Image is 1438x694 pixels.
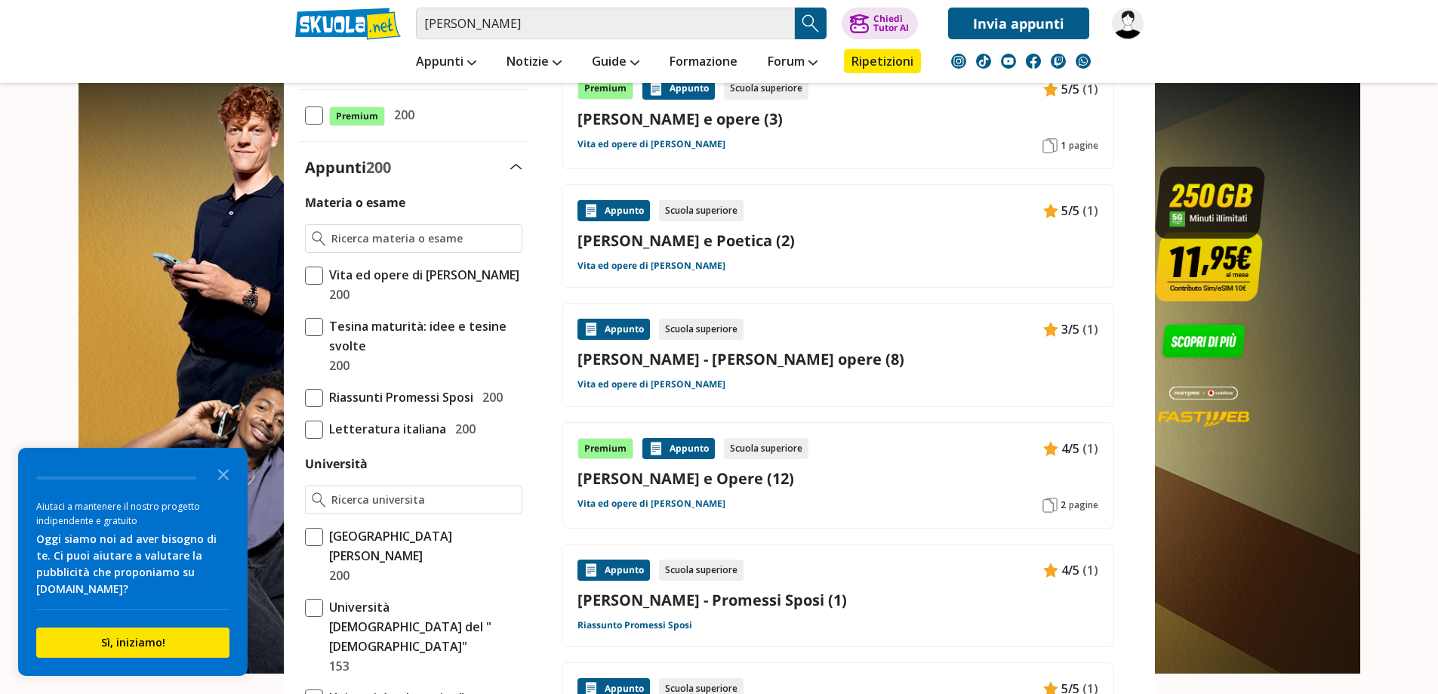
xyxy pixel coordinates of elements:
[799,12,822,35] img: Cerca appunti, riassunti o versioni
[1043,441,1058,456] img: Appunti contenuto
[659,319,744,340] div: Scuola superiore
[1069,499,1098,511] span: pagine
[208,458,239,489] button: Close the survey
[666,49,741,76] a: Formazione
[1112,8,1144,39] img: samualy.23
[795,8,827,39] button: Search Button
[577,109,1098,129] a: [PERSON_NAME] e opere (3)
[1061,439,1079,458] span: 4/5
[844,49,921,73] a: Ripetizioni
[323,566,349,585] span: 200
[312,231,326,246] img: Ricerca materia o esame
[1076,54,1091,69] img: WhatsApp
[577,200,650,221] div: Appunto
[1061,140,1066,152] span: 1
[36,499,229,528] div: Aiutaci a mantenere il nostro progetto indipendente e gratuito
[1082,319,1098,339] span: (1)
[577,619,692,631] a: Riassunto Promessi Sposi
[1082,201,1098,221] span: (1)
[584,203,599,218] img: Appunti contenuto
[873,14,909,32] div: Chiedi Tutor AI
[1051,54,1066,69] img: twitch
[577,138,725,150] a: Vita ed opere di [PERSON_NAME]
[388,105,414,125] span: 200
[584,322,599,337] img: Appunti contenuto
[323,597,522,656] span: Università [DEMOGRAPHIC_DATA] del "[DEMOGRAPHIC_DATA]"
[305,455,368,472] label: Università
[724,438,808,459] div: Scuola superiore
[1061,79,1079,99] span: 5/5
[577,560,650,581] div: Appunto
[305,194,405,211] label: Materia o esame
[1001,54,1016,69] img: youtube
[588,49,643,76] a: Guide
[577,590,1098,610] a: [PERSON_NAME] - Promessi Sposi (1)
[1061,499,1066,511] span: 2
[1043,203,1058,218] img: Appunti contenuto
[449,419,476,439] span: 200
[329,106,385,126] span: Premium
[323,316,522,356] span: Tesina maturità: idee e tesine svolte
[577,498,725,510] a: Vita ed opere di [PERSON_NAME]
[1043,322,1058,337] img: Appunti contenuto
[659,200,744,221] div: Scuola superiore
[842,8,918,39] button: ChiediTutor AI
[323,656,349,676] span: 153
[323,419,446,439] span: Letteratura italiana
[1043,82,1058,97] img: Appunti contenuto
[1069,140,1098,152] span: pagine
[323,285,349,304] span: 200
[36,628,229,658] button: Sì, iniziamo!
[323,387,473,407] span: Riassunti Promessi Sposi
[1026,54,1041,69] img: facebook
[577,319,650,340] div: Appunto
[305,157,391,177] label: Appunti
[577,378,725,390] a: Vita ed opere di [PERSON_NAME]
[951,54,966,69] img: instagram
[331,231,515,246] input: Ricerca materia o esame
[18,448,248,676] div: Survey
[648,82,664,97] img: Appunti contenuto
[412,49,480,76] a: Appunti
[1061,201,1079,221] span: 5/5
[948,8,1089,39] a: Invia appunti
[764,49,821,76] a: Forum
[577,79,633,100] div: Premium
[503,49,565,76] a: Notizie
[366,157,391,177] span: 200
[1082,560,1098,580] span: (1)
[577,349,1098,369] a: [PERSON_NAME] - [PERSON_NAME] opere (8)
[1082,439,1098,458] span: (1)
[1061,560,1079,580] span: 4/5
[1061,319,1079,339] span: 3/5
[331,492,515,507] input: Ricerca universita
[577,438,633,459] div: Premium
[724,79,808,100] div: Scuola superiore
[312,492,326,507] img: Ricerca universita
[1042,498,1058,513] img: Pagine
[577,230,1098,251] a: [PERSON_NAME] e Poetica (2)
[476,387,503,407] span: 200
[323,356,349,375] span: 200
[659,560,744,581] div: Scuola superiore
[1042,138,1058,153] img: Pagine
[510,164,522,170] img: Apri e chiudi sezione
[976,54,991,69] img: tiktok
[577,260,725,272] a: Vita ed opere di [PERSON_NAME]
[642,438,715,459] div: Appunto
[642,79,715,100] div: Appunto
[36,531,229,597] div: Oggi siamo noi ad aver bisogno di te. Ci puoi aiutare a valutare la pubblicità che proponiamo su ...
[648,441,664,456] img: Appunti contenuto
[323,526,522,566] span: [GEOGRAPHIC_DATA][PERSON_NAME]
[416,8,795,39] input: Cerca appunti, riassunti o versioni
[1082,79,1098,99] span: (1)
[323,265,519,285] span: Vita ed opere di [PERSON_NAME]
[584,563,599,578] img: Appunti contenuto
[577,468,1098,489] a: [PERSON_NAME] e Opere (12)
[1043,563,1058,578] img: Appunti contenuto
